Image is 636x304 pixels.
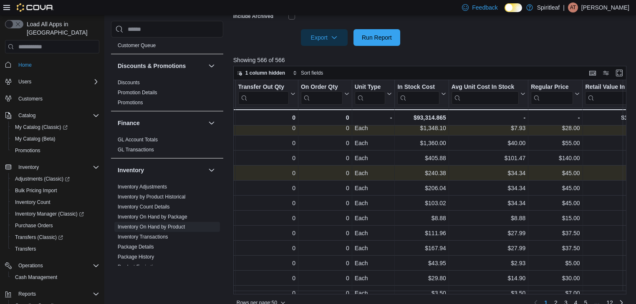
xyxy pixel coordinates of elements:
span: Promotions [15,147,40,154]
span: Cash Management [15,274,57,281]
a: Discounts [118,80,140,85]
a: Promotions [118,100,143,106]
div: 0 [301,113,349,123]
button: Customers [2,93,103,105]
span: Discounts [118,79,140,86]
span: Promotions [118,99,143,106]
span: Inventory Manager (Classic) [12,209,99,219]
button: 1 column hidden [234,68,288,78]
span: Operations [15,261,99,271]
span: Catalog [15,111,99,121]
span: AT [570,3,576,13]
p: Spiritleaf [537,3,560,13]
button: Promotions [8,145,103,156]
a: Product Expirations [118,264,161,270]
button: Finance [118,119,205,127]
a: My Catalog (Classic) [12,122,71,132]
button: Cash Management [8,271,103,283]
span: Customers [18,95,43,102]
button: Transfers [8,243,103,255]
button: Run Report [353,29,400,46]
span: Transfers [12,244,99,254]
a: GL Account Totals [118,137,158,143]
a: Inventory Transactions [118,234,168,240]
span: Users [18,78,31,85]
a: Inventory Count [12,197,54,207]
div: - [354,113,392,123]
a: Adjustments (Classic) [12,174,73,184]
button: Inventory Count [8,196,103,208]
span: Users [15,77,99,87]
span: Promotion Details [118,89,157,96]
a: Home [15,60,35,70]
span: Transfers (Classic) [15,234,63,241]
div: - [452,113,525,123]
button: Inventory [118,166,205,174]
button: Operations [15,261,46,271]
span: Inventory Count [15,199,50,206]
span: Cash Management [12,272,99,282]
button: Reports [2,288,103,300]
span: Bulk Pricing Import [12,186,99,196]
span: Inventory [15,162,99,172]
span: Reports [15,289,99,299]
span: Operations [18,262,43,269]
span: Package Details [118,244,154,250]
span: Adjustments (Classic) [15,176,70,182]
a: Bulk Pricing Import [12,186,61,196]
h3: Inventory [118,166,144,174]
a: Inventory On Hand by Product [118,224,185,230]
a: Inventory by Product Historical [118,194,186,200]
a: Inventory Count Details [118,204,170,210]
button: Inventory [207,165,217,175]
div: Allen T [568,3,578,13]
div: Discounts & Promotions [111,78,223,111]
span: Inventory Manager (Classic) [15,211,84,217]
span: Run Report [362,33,392,42]
button: Export [301,29,348,46]
a: Customer Queue [118,43,156,48]
span: Adjustments (Classic) [12,174,99,184]
a: Package History [118,254,154,260]
button: Home [2,58,103,70]
button: My Catalog (Beta) [8,133,103,145]
span: Transfers (Classic) [12,232,99,242]
span: Home [15,59,99,70]
button: Inventory [2,161,103,173]
a: My Catalog (Beta) [12,134,59,144]
a: Inventory On Hand by Package [118,214,187,220]
button: Users [2,76,103,88]
a: Transfers (Classic) [8,231,103,243]
button: Purchase Orders [8,220,103,231]
span: GL Transactions [118,146,154,153]
a: Promotion Details [118,90,157,95]
span: GL Account Totals [118,136,158,143]
span: 1 column hidden [245,70,285,76]
span: Inventory [18,164,39,171]
button: Discounts & Promotions [207,61,217,71]
span: Promotions [12,146,99,156]
a: Adjustments (Classic) [8,173,103,185]
a: Customers [15,94,46,104]
div: 0 [238,113,295,123]
button: Catalog [2,110,103,121]
button: Users [15,77,35,87]
a: Promotions [12,146,44,156]
button: Catalog [15,111,39,121]
a: Inventory Manager (Classic) [8,208,103,220]
a: Inventory Manager (Classic) [12,209,87,219]
span: Export [306,29,343,46]
label: Include Archived [233,13,273,20]
span: Purchase Orders [15,222,53,229]
span: My Catalog (Classic) [12,122,99,132]
span: My Catalog (Beta) [12,134,99,144]
button: Bulk Pricing Import [8,185,103,196]
span: Bulk Pricing Import [15,187,57,194]
button: Inventory [15,162,42,172]
span: Load All Apps in [GEOGRAPHIC_DATA] [23,20,99,37]
span: My Catalog (Beta) [15,136,56,142]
